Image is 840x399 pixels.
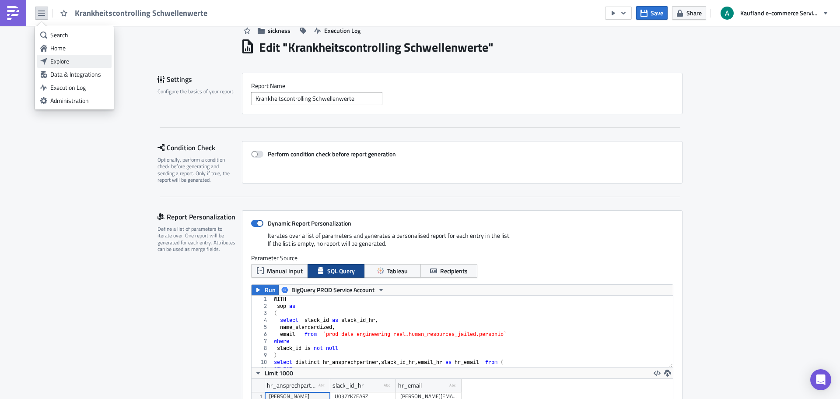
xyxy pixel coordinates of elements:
div: 7 [252,338,273,345]
button: sickness [253,24,295,37]
span: Recipients [440,266,468,275]
div: Search [50,31,108,39]
h1: Edit " Krankheitscontrolling Schwellenwerte " [259,39,493,55]
div: Define a list of parameters to iterate over. One report will be generated for each entry. Attribu... [157,226,236,253]
div: hr_ansprechpartner [267,379,318,392]
div: 3 [252,310,273,317]
div: 8 [252,345,273,352]
div: Configure the basics of your report. [157,88,236,95]
div: 6 [252,331,273,338]
span: sickness [268,26,290,35]
strong: Perform condition check before report generation [268,149,396,159]
img: Avatar [720,6,735,21]
div: Execution Log [50,83,108,92]
span: Manual Input [267,266,303,275]
span: Tableau [387,266,408,275]
div: Optionally, perform a condition check before generating and sending a report. Only if true, the r... [157,156,236,184]
body: Rich Text Area. Press ALT-0 for help. [3,4,418,20]
button: Kaufland e-commerce Services GmbH & Co. KG [715,4,833,23]
button: Manual Input [251,264,308,278]
strong: Dynamic Report Personalization [268,219,351,228]
label: Parameter Source [251,254,673,262]
label: Report Nam﻿e [251,82,673,90]
span: Limit 1000 [265,368,293,378]
button: Limit 1000 [252,368,296,378]
button: Execution Log [310,24,365,37]
div: Report Personalization [157,210,242,223]
div: 11 [252,366,273,373]
button: Tableau [364,264,421,278]
button: Run [252,285,279,295]
div: Explore [50,57,108,66]
button: BigQuery PROD Service Account [278,285,388,295]
button: SQL Query [308,264,364,278]
button: Save [636,6,668,20]
span: Execution Log [324,26,360,35]
span: Krankheitscontrolling Schwellenwerte [75,8,208,18]
div: Settings [157,73,242,86]
span: Share [686,8,702,18]
div: 2 [252,303,273,310]
div: Home [50,44,108,53]
p: Test [3,13,418,20]
div: Open Intercom Messenger [810,369,831,390]
span: Run [265,285,276,295]
p: Alert Schwellenwerte [3,4,418,11]
span: BigQuery PROD Service Account [291,285,374,295]
span: Save [651,8,663,18]
span: SQL Query [327,266,355,275]
button: Recipients [420,264,477,278]
button: Share [672,6,706,20]
div: Data & Integrations [50,70,108,79]
img: PushMetrics [6,6,20,20]
div: Administration [50,96,108,105]
div: Condition Check [157,141,242,154]
div: 10 [252,359,273,366]
div: hr_email [398,379,422,392]
div: 9 [252,352,273,359]
span: Kaufland e-commerce Services GmbH & Co. KG [740,8,819,18]
div: 5 [252,324,273,331]
div: slack_id_hr [332,379,364,392]
div: 4 [252,317,273,324]
div: Iterates over a list of parameters and generates a personalised report for each entry in the list... [251,232,673,254]
div: 1 [252,296,273,303]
